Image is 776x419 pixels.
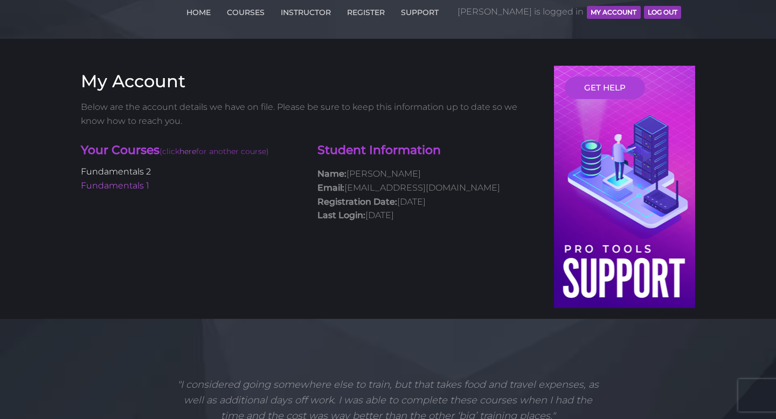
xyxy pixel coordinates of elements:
strong: Last Login: [317,210,365,220]
button: MY ACCOUNT [587,6,640,19]
a: Fundamentals 1 [81,180,149,191]
a: INSTRUCTOR [278,2,334,19]
a: Fundamentals 2 [81,166,151,177]
a: SUPPORT [398,2,441,19]
h4: Your Courses [81,142,301,160]
h4: Student Information [317,142,538,159]
strong: Email: [317,183,344,193]
a: COURSES [224,2,267,19]
a: here [179,146,196,156]
p: Below are the account details we have on file. Please be sure to keep this information up to date... [81,100,538,128]
p: [PERSON_NAME] [EMAIL_ADDRESS][DOMAIN_NAME] [DATE] [DATE] [317,167,538,222]
a: GET HELP [565,76,645,99]
strong: Name: [317,169,347,179]
button: Log Out [644,6,681,19]
h3: My Account [81,71,538,92]
span: (click for another course) [160,146,269,156]
strong: Registration Date: [317,197,397,207]
a: REGISTER [344,2,387,19]
a: HOME [184,2,213,19]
